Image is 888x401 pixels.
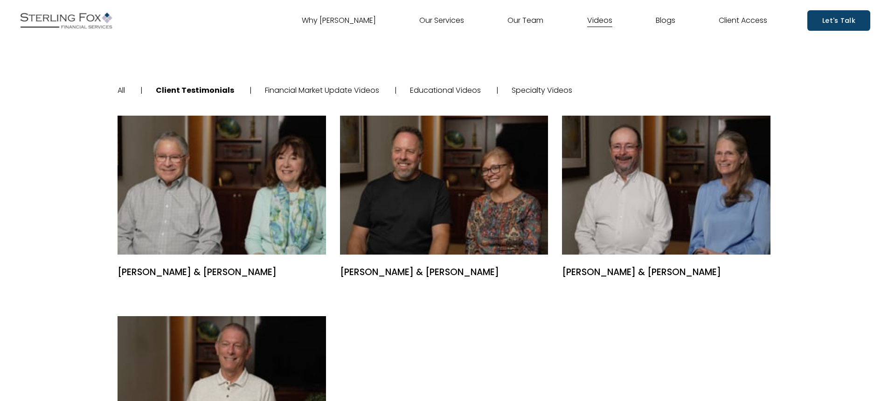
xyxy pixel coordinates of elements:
[340,266,548,279] a: [PERSON_NAME] & [PERSON_NAME]
[140,85,143,96] span: |
[18,9,115,32] img: Sterling Fox Financial Services
[118,266,326,279] a: [PERSON_NAME] & [PERSON_NAME]
[807,10,870,30] a: Let's Talk
[419,13,464,28] a: Our Services
[656,13,675,28] a: Blogs
[118,85,125,96] a: All
[587,13,612,28] a: Videos
[395,85,397,96] span: |
[118,116,326,255] a: Joyce & Perry
[156,85,234,96] a: Client Testimonials
[507,13,543,28] a: Our Team
[340,116,548,255] a: Jeff & Theresa
[719,13,767,28] a: Client Access
[250,85,252,96] span: |
[512,85,572,96] a: Specialty Videos
[496,85,499,96] span: |
[302,13,376,28] a: Why [PERSON_NAME]
[265,85,379,96] a: Financial Market Update Videos
[410,85,481,96] a: Educational Videos
[118,59,770,123] nav: categories
[562,266,770,279] a: [PERSON_NAME] & [PERSON_NAME]
[562,116,770,255] a: Dave & Kathleen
